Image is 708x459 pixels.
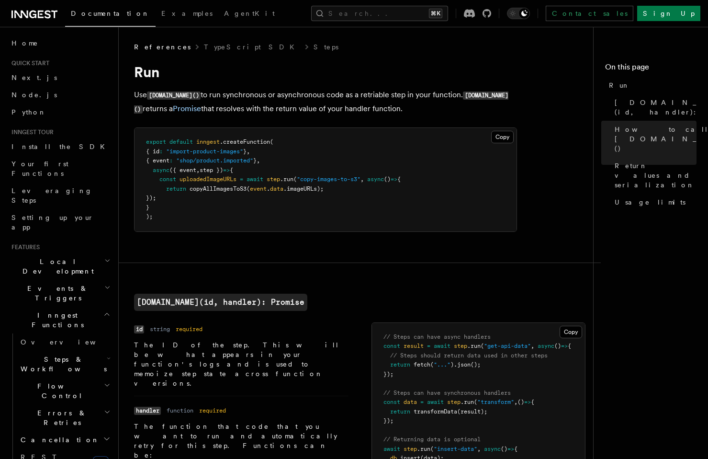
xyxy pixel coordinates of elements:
dd: required [176,325,202,333]
span: = [240,176,243,183]
span: () [517,399,524,405]
span: export [146,138,166,145]
span: () [554,343,561,349]
dd: string [150,325,170,333]
span: } [243,148,247,155]
span: Overview [21,338,119,346]
a: Node.js [8,86,112,103]
span: } [253,157,257,164]
span: = [420,399,424,405]
span: step [404,446,417,452]
button: Toggle dark mode [507,8,530,19]
a: Home [8,34,112,52]
span: Inngest tour [8,128,54,136]
span: Install the SDK [11,143,111,150]
span: , [360,176,364,183]
span: { id [146,148,159,155]
span: Steps & Workflows [17,355,107,374]
button: Cancellation [17,431,112,448]
span: (result); [457,408,487,415]
span: // Steps can have synchronous handlers [383,390,511,396]
span: "copy-images-to-s3" [297,176,360,183]
span: Return values and serialization [615,161,697,190]
span: => [561,343,568,349]
button: Errors & Retries [17,404,112,431]
p: Use to run synchronous or asynchronous code as a retriable step in your function. returns a that ... [134,88,517,116]
button: Steps & Workflows [17,351,112,378]
a: Steps [314,42,338,52]
a: Next.js [8,69,112,86]
span: (); [471,361,481,368]
dd: function [167,407,193,414]
span: { [230,167,233,173]
span: ) [450,361,454,368]
span: copyAllImagesToS3 [190,185,247,192]
span: Cancellation [17,435,100,445]
span: step [267,176,280,183]
span: , [247,148,250,155]
span: await [427,399,444,405]
span: { [568,343,571,349]
span: Flow Control [17,381,104,401]
span: . [267,185,270,192]
span: Leveraging Steps [11,187,92,204]
span: "import-product-images" [166,148,243,155]
span: await [383,446,400,452]
a: Return values and serialization [611,157,697,194]
span: Examples [161,10,213,17]
span: .run [280,176,293,183]
span: Home [11,38,38,48]
a: Examples [156,3,218,26]
span: inngest [196,138,220,145]
a: Overview [17,333,112,351]
a: Run [605,77,697,94]
span: , [514,399,517,405]
span: return [390,361,410,368]
span: await [247,176,263,183]
code: id [134,325,144,333]
span: result [404,343,424,349]
span: => [223,167,230,173]
span: .run [461,399,474,405]
button: Inngest Functions [8,307,112,333]
code: [DOMAIN_NAME]() [134,92,508,114]
span: : [169,157,173,164]
span: Features [8,243,40,251]
span: Quick start [8,59,49,67]
span: () [501,446,507,452]
a: Setting up your app [8,209,112,236]
span: { [514,446,517,452]
span: // Steps can have async handlers [383,333,491,340]
span: Errors & Retries [17,408,104,427]
span: transformData [414,408,457,415]
span: , [257,157,260,164]
span: }); [383,417,393,424]
span: , [531,343,534,349]
span: fetch [414,361,430,368]
span: "get-api-data" [484,343,531,349]
button: Events & Triggers [8,280,112,307]
span: async [538,343,554,349]
span: const [383,399,400,405]
span: { [397,176,401,183]
a: Install the SDK [8,138,112,155]
code: handler [134,407,161,415]
span: ( [481,343,484,349]
h4: On this page [605,61,697,77]
span: return [390,408,410,415]
span: Inngest Functions [8,310,103,330]
a: Your first Functions [8,155,112,182]
span: Setting up your app [11,214,94,231]
code: [DOMAIN_NAME](id, handler): Promise [134,294,307,311]
a: Sign Up [637,6,700,21]
span: step }) [200,167,223,173]
span: "insert-data" [434,446,477,452]
span: async [367,176,384,183]
span: async [153,167,169,173]
dd: required [199,407,226,414]
a: How to call [DOMAIN_NAME]() [611,121,697,157]
a: Promise [173,104,201,113]
span: "shop/product.imported" [176,157,253,164]
a: [DOMAIN_NAME](id, handler): Promise [611,94,697,121]
span: => [391,176,397,183]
